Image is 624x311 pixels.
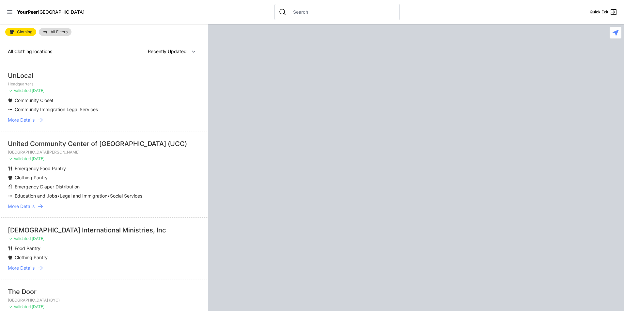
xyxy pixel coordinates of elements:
[15,255,48,260] span: Clothing Pantry
[590,8,617,16] a: Quick Exit
[32,236,44,241] span: [DATE]
[32,88,44,93] span: [DATE]
[17,30,32,34] span: Clothing
[15,107,98,112] span: Community Immigration Legal Services
[8,287,200,296] div: The Door
[15,193,57,199] span: Education and Jobs
[57,193,60,199] span: •
[8,203,200,210] a: More Details
[32,156,44,161] span: [DATE]
[8,298,200,303] p: [GEOGRAPHIC_DATA] (BYC)
[8,117,35,123] span: More Details
[590,9,608,15] span: Quick Exit
[17,9,38,15] span: YourPeer
[8,265,35,271] span: More Details
[8,71,200,80] div: UnLocal
[8,139,200,148] div: United Community Center of [GEOGRAPHIC_DATA] (UCC)
[17,10,85,14] a: YourPeer[GEOGRAPHIC_DATA]
[15,97,54,103] span: Community Closet
[9,88,31,93] span: ✓ Validated
[39,28,71,36] a: All Filters
[15,184,80,189] span: Emergency Diaper Distribution
[32,304,44,309] span: [DATE]
[8,203,35,210] span: More Details
[9,156,31,161] span: ✓ Validated
[110,193,142,199] span: Social Services
[8,265,200,271] a: More Details
[5,28,36,36] a: Clothing
[38,9,85,15] span: [GEOGRAPHIC_DATA]
[8,226,200,235] div: [DEMOGRAPHIC_DATA] International Ministries, Inc
[8,81,200,87] p: Headquarters
[289,9,396,15] input: Search
[8,117,200,123] a: More Details
[15,245,40,251] span: Food Pantry
[8,150,200,155] p: [GEOGRAPHIC_DATA][PERSON_NAME]
[15,175,48,180] span: Clothing Pantry
[51,30,68,34] span: All Filters
[60,193,107,199] span: Legal and Immigration
[8,49,52,54] span: All Clothing locations
[9,236,31,241] span: ✓ Validated
[15,166,66,171] span: Emergency Food Pantry
[9,304,31,309] span: ✓ Validated
[107,193,110,199] span: •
